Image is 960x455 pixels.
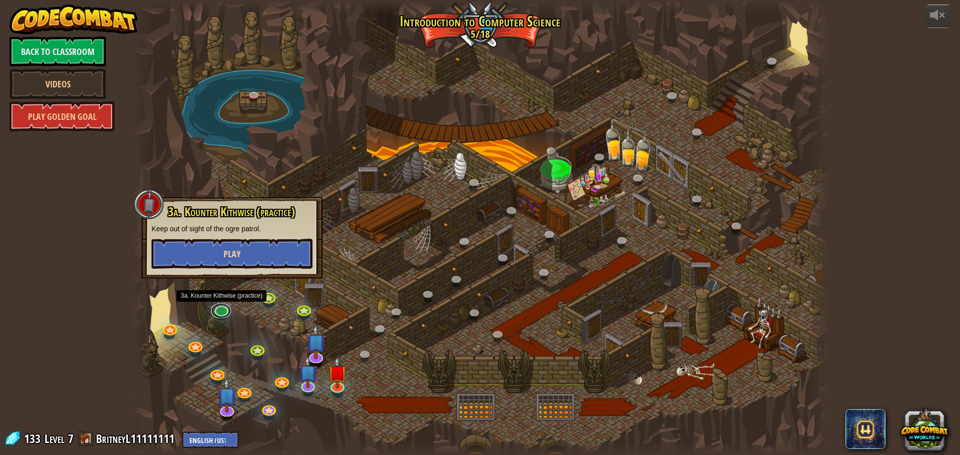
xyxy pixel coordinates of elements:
span: Level [44,431,64,447]
span: Play [223,248,240,260]
p: Keep out of sight of the ogre patrol. [151,224,312,234]
a: Back to Classroom [9,36,106,66]
a: Play Golden Goal [9,101,114,131]
button: Adjust volume [925,4,950,28]
img: level-banner-unstarted-subscriber.png [216,378,237,413]
img: CodeCombat - Learn how to code by playing a game [9,4,137,34]
a: Videos [9,69,106,99]
button: Play [151,239,312,269]
img: level-banner-unstarted.png [328,357,346,389]
a: BritneyL11111111 [96,431,177,447]
span: 133 [24,431,43,447]
img: level-banner-unstarted-subscriber.png [305,325,326,360]
span: 3a. Kounter Kithwise (practice) [168,203,295,220]
span: 7 [68,431,73,447]
img: level-banner-unstarted-subscriber.png [299,356,317,388]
